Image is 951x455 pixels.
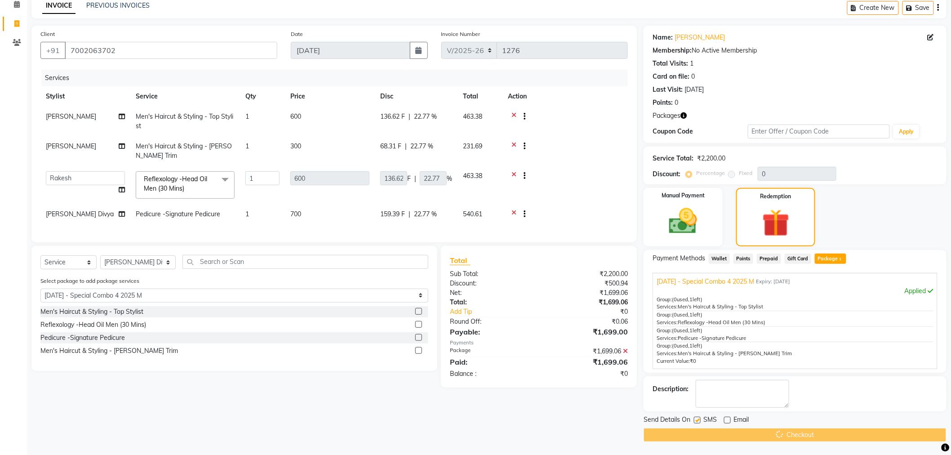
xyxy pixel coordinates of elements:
span: Pedicure -Signature Pedicure [136,210,220,218]
span: Current Value: [657,358,690,364]
span: Package [815,254,846,264]
div: Last Visit: [653,85,683,94]
label: Manual Payment [662,192,705,200]
span: (0 [672,327,677,334]
button: Create New [847,1,899,15]
span: 1 [838,257,843,262]
div: Membership: [653,46,692,55]
span: | [409,210,410,219]
th: Total [458,86,502,107]
div: ₹1,699.06 [539,357,635,367]
span: Services: [657,335,678,341]
div: Net: [443,288,539,298]
label: Percentage [696,169,725,177]
span: Send Details On [644,415,690,426]
span: used, left) [672,312,702,318]
div: Services [41,70,635,86]
div: 1 [690,59,693,68]
th: Action [502,86,628,107]
a: PREVIOUS INVOICES [86,1,150,9]
span: used, left) [672,327,702,334]
span: Services: [657,303,678,310]
span: 1 [245,112,249,120]
span: [DATE] - Special Combo 4 2025 M [657,277,754,286]
div: ₹500.94 [539,279,635,288]
th: Stylist [40,86,130,107]
span: Points [733,254,753,264]
button: Apply [893,125,919,138]
div: Discount: [443,279,539,288]
a: x [184,184,188,192]
span: 463.38 [463,112,482,120]
span: 463.38 [463,172,482,180]
div: [DATE] [684,85,704,94]
th: Qty [240,86,285,107]
span: 68.31 F [380,142,401,151]
div: Reflexology -Head Oil Men (30 Mins) [40,320,146,330]
span: Men's Haircut & Styling - [PERSON_NAME] Trim [136,142,232,160]
span: Prepaid [757,254,781,264]
span: Gift Card [785,254,812,264]
label: Fixed [739,169,752,177]
a: [PERSON_NAME] [675,33,725,42]
div: Round Off: [443,317,539,326]
span: 22.77 % [414,112,437,121]
span: ₹0 [690,358,696,364]
span: 300 [290,142,301,150]
div: ₹1,699.00 [539,326,635,337]
span: (0 [672,343,677,349]
th: Service [130,86,240,107]
span: | [405,142,407,151]
div: Balance : [443,369,539,379]
span: Payment Methods [653,254,705,263]
span: Total [450,256,471,265]
div: ₹0.06 [539,317,635,326]
span: Group: [657,343,672,349]
span: 22.77 % [414,210,437,219]
span: Wallet [709,254,730,264]
div: ₹2,200.00 [539,269,635,279]
button: Save [902,1,934,15]
div: Description: [653,384,689,394]
button: +91 [40,42,66,59]
span: 600 [290,112,301,120]
span: % [447,174,452,183]
span: Reflexology -Head Oil Men (30 Mins) [144,175,207,192]
span: Men's Haircut & Styling - Top Stylist [136,112,233,130]
div: ₹1,699.06 [539,347,635,356]
span: Pedicure -Signature Pedicure [678,335,746,341]
img: _cash.svg [660,205,706,237]
div: Pedicure -Signature Pedicure [40,333,125,343]
label: Invoice Number [441,30,480,38]
span: 540.61 [463,210,482,218]
input: Enter Offer / Coupon Code [748,125,890,138]
span: 22.77 % [410,142,433,151]
span: Reflexology -Head Oil Men (30 Mins) [678,319,765,326]
th: Disc [375,86,458,107]
span: Men's Haircut & Styling - [PERSON_NAME] Trim [678,350,792,357]
span: SMS [703,415,717,426]
div: Total: [443,298,539,307]
div: 0 [691,72,695,81]
span: used, left) [672,296,702,303]
div: ₹2,200.00 [697,154,725,163]
span: Group: [657,312,672,318]
div: Service Total: [653,154,693,163]
div: Card on file: [653,72,689,81]
span: [PERSON_NAME] [46,112,96,120]
div: ₹0 [539,369,635,379]
span: Email [733,415,749,426]
span: 136.62 F [380,112,405,121]
div: Men's Haircut & Styling - Top Stylist [40,307,143,317]
div: Package [443,347,539,356]
span: 1 [689,343,693,349]
img: _gift.svg [754,206,798,240]
div: ₹1,699.06 [539,298,635,307]
span: Group: [657,327,672,334]
input: Search by Name/Mobile/Email/Code [65,42,277,59]
span: (0 [672,296,677,303]
div: Coupon Code [653,127,747,136]
a: Add Tip [443,307,555,317]
span: | [414,174,416,183]
span: 1 [245,142,249,150]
